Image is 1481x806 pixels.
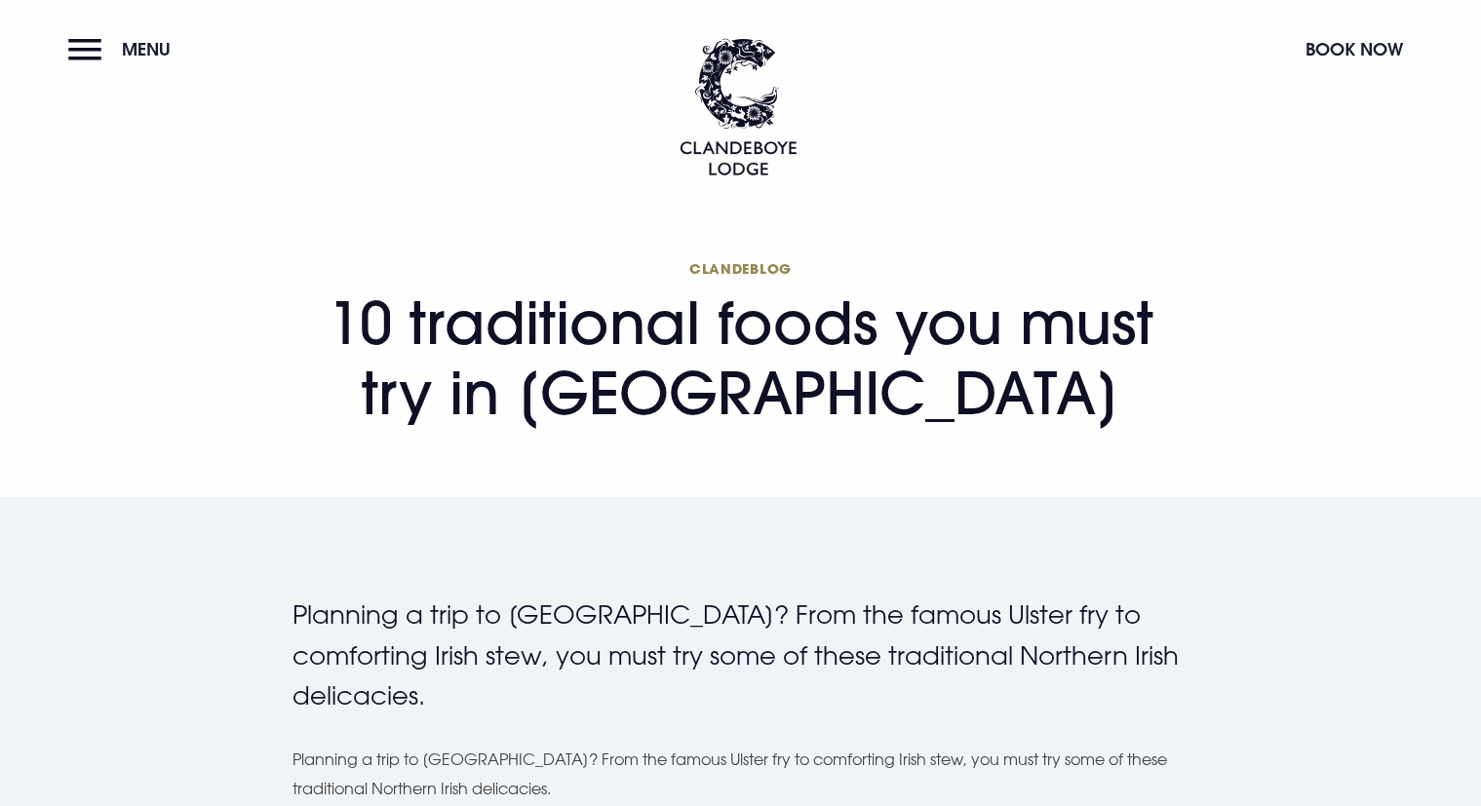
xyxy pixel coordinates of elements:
[122,38,171,60] span: Menu
[292,259,1189,278] span: Clandeblog
[1296,28,1413,70] button: Book Now
[292,745,1189,804] p: Planning a trip to [GEOGRAPHIC_DATA]? From the famous Ulster fry to comforting Irish stew, you mu...
[292,259,1189,428] h1: 10 traditional foods you must try in [GEOGRAPHIC_DATA]
[680,38,797,175] img: Clandeboye Lodge
[68,28,180,70] button: Menu
[292,595,1189,716] p: Planning a trip to [GEOGRAPHIC_DATA]? From the famous Ulster fry to comforting Irish stew, you mu...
